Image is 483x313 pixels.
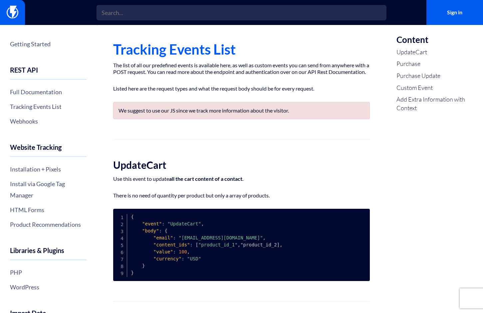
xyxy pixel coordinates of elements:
p: We suggest to use our JS since we track more information about the visitor. [119,107,364,114]
a: Tracking Events List [10,101,87,112]
h1: Tracking Events List [113,42,370,57]
span: "content_ids" [153,242,190,247]
a: PHP [10,267,87,278]
span: , [263,235,266,240]
a: Installation + Pixels [10,163,87,175]
span: : [159,228,162,233]
p: Use this event to update [113,175,370,182]
h2: UpdateCart [113,159,370,170]
span: "UpdateCart" [167,221,201,226]
h3: Content [396,35,473,45]
a: UpdateCart [396,48,473,57]
span: "[EMAIL_ADDRESS][DOMAIN_NAME]" [179,235,263,240]
a: HTML Forms [10,204,87,215]
span: : [162,221,164,226]
span: } [142,263,145,268]
span: } [131,270,133,275]
a: Purchase [396,60,473,68]
span: { [165,228,167,233]
a: Full Documentation [10,86,87,98]
span: ] [277,242,280,247]
span: : [173,249,176,254]
span: "product_id_1" [198,242,238,247]
span: , [238,242,240,247]
span: "value" [153,249,173,254]
span: "currency" [153,256,181,261]
a: WordPress [10,281,87,293]
h4: Libraries & Plugins [10,247,87,260]
p: There is no need of quantity per product but only a array of products. [113,192,370,199]
span: "USD" [187,256,201,261]
h4: Website Tracking [10,144,87,157]
p: Listed here are the request types and what the request body should be for every request. [113,85,370,92]
a: Install via Google Tag Manager [10,178,87,201]
code: "product_id_2 [131,214,282,275]
a: Product Recommendations [10,219,87,230]
span: 100 [179,249,187,254]
span: : [190,242,192,247]
span: , [280,242,282,247]
span: { [131,214,133,219]
strong: all the cart content of a contact. [169,175,244,182]
span: : [173,235,176,240]
a: Add Extra Information with Context [396,95,473,112]
span: : [181,256,184,261]
span: [ [195,242,198,247]
h4: REST API [10,66,87,80]
a: Getting Started [10,38,87,50]
p: The list of all our predefined events is available here, as well as custom events you can send fr... [113,62,370,75]
span: , [201,221,204,226]
span: "email" [153,235,173,240]
span: , [187,249,190,254]
a: Custom Event [396,84,473,92]
span: "event" [142,221,162,226]
a: Webhooks [10,116,87,127]
input: Search... [97,5,386,20]
span: "body" [142,228,159,233]
a: Purchase Update [396,72,473,80]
